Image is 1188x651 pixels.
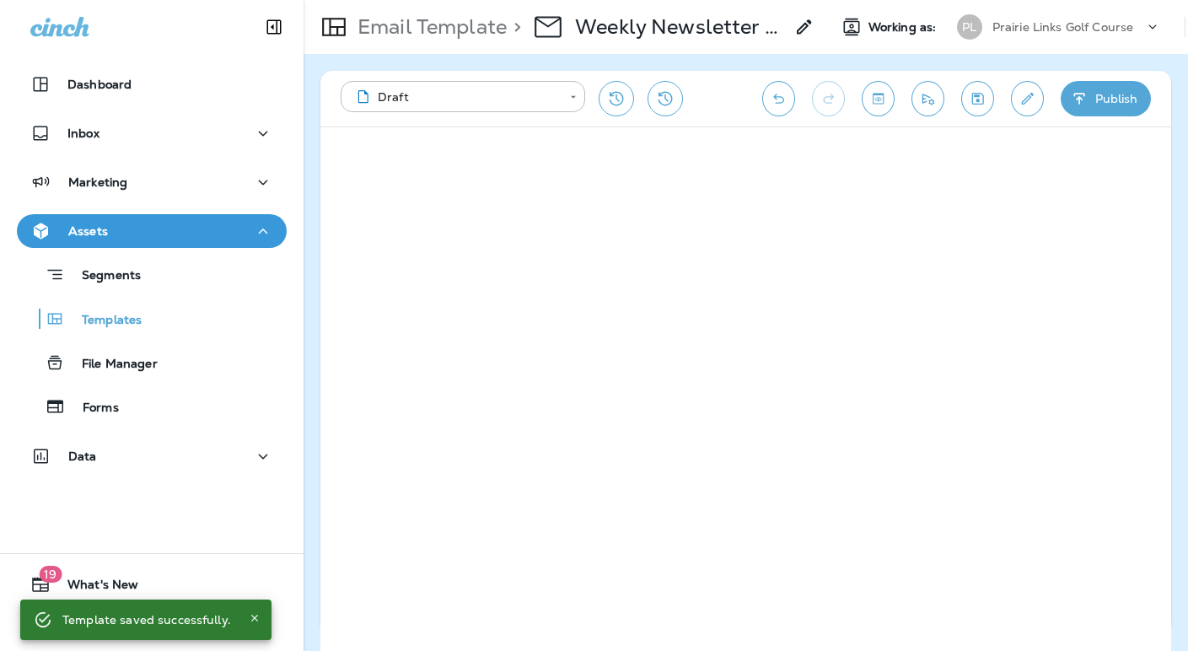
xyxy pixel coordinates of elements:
p: Prairie Links Golf Course [992,20,1134,34]
button: Dashboard [17,67,287,101]
p: File Manager [65,357,158,373]
button: Close [245,608,265,628]
p: Inbox [67,126,99,140]
button: 19What's New [17,568,287,601]
button: Collapse Sidebar [250,10,298,44]
button: Restore from previous version [599,81,634,116]
p: Weekly Newsletter - 2025 - 9/22 Prairie Links [575,14,784,40]
button: Data [17,439,287,473]
button: Inbox [17,116,287,150]
button: Undo [762,81,795,116]
button: Forms [17,389,287,424]
button: Support [17,608,287,642]
button: File Manager [17,345,287,380]
button: Send test email [911,81,944,116]
button: Assets [17,214,287,248]
button: View Changelog [648,81,683,116]
div: PL [957,14,982,40]
button: Templates [17,301,287,336]
div: Draft [352,89,558,105]
p: Data [68,449,97,463]
p: Segments [65,268,141,285]
p: Templates [65,313,142,329]
p: Assets [68,224,108,238]
button: Toggle preview [862,81,895,116]
p: > [507,14,521,40]
button: Publish [1061,81,1151,116]
p: Dashboard [67,78,132,91]
div: Template saved successfully. [62,605,231,635]
span: What's New [51,578,138,598]
p: Marketing [68,175,127,189]
button: Segments [17,256,287,293]
span: Working as: [868,20,940,35]
button: Save [961,81,994,116]
button: Marketing [17,165,287,199]
p: Forms [66,401,119,417]
p: Email Template [351,14,507,40]
span: 19 [39,566,62,583]
button: Edit details [1011,81,1044,116]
